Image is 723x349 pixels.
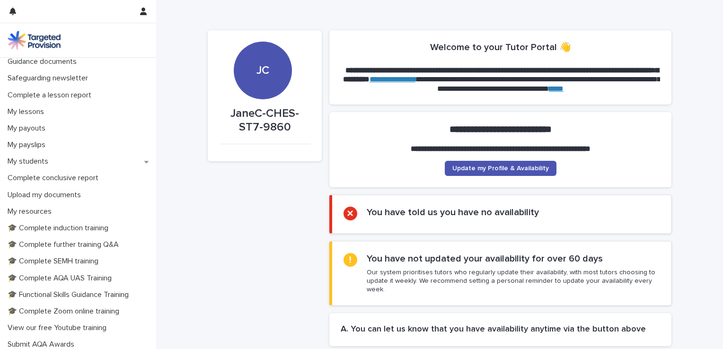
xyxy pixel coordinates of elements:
div: JC [234,6,291,78]
a: Update my Profile & Availability [445,161,556,176]
p: My payouts [4,124,53,133]
h2: You have told us you have no availability [367,207,539,218]
p: 🎓 Complete AQA UAS Training [4,274,119,283]
p: View our free Youtube training [4,323,114,332]
span: Update my Profile & Availability [452,165,549,172]
p: Safeguarding newsletter [4,74,96,83]
p: 🎓 Functional Skills Guidance Training [4,290,136,299]
p: Submit AQA Awards [4,340,82,349]
p: Complete conclusive report [4,174,106,183]
p: 🎓 Complete Zoom online training [4,307,127,316]
p: Upload my documents [4,191,88,200]
p: 🎓 Complete SEMH training [4,257,106,266]
h2: A. You can let us know that you have availability anytime via the button above [341,324,660,335]
p: My payslips [4,140,53,149]
p: Guidance documents [4,57,84,66]
p: 🎓 Complete induction training [4,224,116,233]
h2: You have not updated your availability for over 60 days [367,253,603,264]
p: JaneC-CHES-ST7-9860 [219,107,310,134]
p: My lessons [4,107,52,116]
p: Our system prioritises tutors who regularly update their availability, with most tutors choosing ... [367,268,660,294]
p: Complete a lesson report [4,91,99,100]
p: 🎓 Complete further training Q&A [4,240,126,249]
p: My resources [4,207,59,216]
h2: Welcome to your Tutor Portal 👋 [430,42,571,53]
img: M5nRWzHhSzIhMunXDL62 [8,31,61,50]
p: My students [4,157,56,166]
